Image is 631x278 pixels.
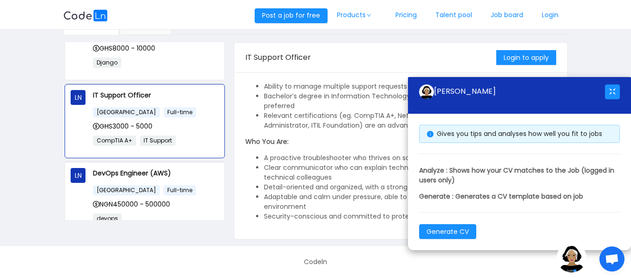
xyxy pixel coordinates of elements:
[264,182,556,192] li: Detail-oriented and organized, with a strong sense of accountability and follow-through
[419,166,620,185] p: Analyze : Shows how your CV matches to the Job (logged in users only)
[93,201,99,207] i: icon: dollar
[164,107,196,117] span: Full-time
[255,8,328,23] button: Post a job for free
[75,168,82,183] span: LN
[93,122,152,131] span: GHS3000 - 5000
[93,123,99,129] i: icon: dollar
[496,50,556,65] button: Login to apply
[264,212,556,221] li: Security-conscious and committed to protecting company and customer data
[264,163,556,182] li: Clear communicator who can explain technical concepts in simple terms to non-technical colleagues
[419,192,620,201] p: Generate : Generates a CV template based on job
[366,13,372,18] i: icon: down
[557,243,586,272] img: ground.ddcf5dcf.png
[264,153,556,163] li: A proactive troubleshooter who thrives on solving technical issues quickly and effectively
[427,131,434,137] i: icon: info-circle
[599,246,624,272] div: Open chat
[264,111,556,130] li: Relevant certifications (eg. CompTIA A+, Network+, Microsoft Certified: Modern Desktop Administra...
[93,58,121,68] span: Django
[245,52,311,63] span: IT Support Officer
[93,44,155,53] span: GHS8000 - 10000
[605,84,620,99] button: icon: fullscreen-exit
[419,84,605,99] div: [PERSON_NAME]
[419,84,434,99] img: ground.ddcf5dcf.png
[140,136,176,146] span: IT Support
[63,10,108,21] img: logobg.f302741d.svg
[164,185,196,195] span: Full-time
[264,192,556,212] li: Adaptable and calm under pressure, able to work in a fast-paced, high-growth environment
[93,90,218,100] p: IT Support Officer
[255,11,328,20] a: Post a job for free
[75,90,82,105] span: LN
[93,45,99,52] i: icon: dollar
[93,213,122,224] span: devops
[264,91,556,111] li: Bachelor’s degree in Information Technology, Computer Science, or a related field preferred
[93,136,136,146] span: CompTIA A+
[437,129,602,138] span: Gives you tips and analyses how well you fit to jobs
[264,82,556,91] li: Ability to manage multiple support requests simultaneously and prioritize effectively
[93,107,160,117] span: [GEOGRAPHIC_DATA]
[93,168,218,178] p: DevOps Engineer (AWS)
[93,185,160,195] span: [GEOGRAPHIC_DATA]
[245,137,289,146] strong: Who You Are:
[93,200,170,209] span: NGN450000 - 500000
[419,224,476,239] button: Generate CV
